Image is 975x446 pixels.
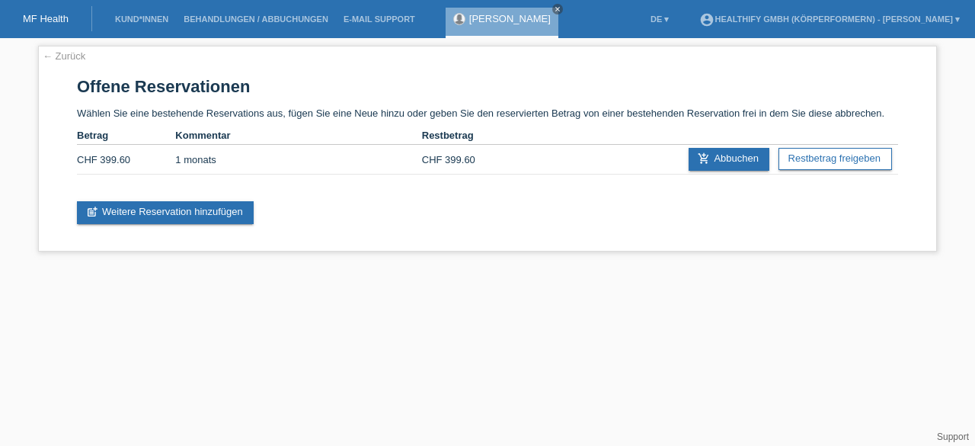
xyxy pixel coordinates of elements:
a: Restbetrag freigeben [778,148,892,170]
td: CHF 399.60 [422,145,520,175]
i: post_add [86,206,98,218]
a: E-Mail Support [336,14,423,24]
th: Betrag [77,127,175,145]
i: account_circle [699,12,714,27]
a: post_addWeitere Reservation hinzufügen [77,201,254,224]
a: [PERSON_NAME] [469,13,551,24]
h1: Offene Reservationen [77,77,898,96]
a: ← Zurück [43,50,85,62]
a: MF Health [23,13,69,24]
div: Wählen Sie eine bestehende Reservations aus, fügen Sie eine Neue hinzu oder geben Sie den reservi... [38,46,937,252]
a: account_circleHealthify GmbH (Körperformern) - [PERSON_NAME] ▾ [692,14,967,24]
td: CHF 399.60 [77,145,175,175]
td: 1 monats [175,145,421,175]
th: Restbetrag [422,127,520,145]
a: Behandlungen / Abbuchungen [176,14,336,24]
th: Kommentar [175,127,421,145]
a: Kund*innen [107,14,176,24]
i: add_shopping_cart [698,152,710,165]
a: close [552,4,563,14]
i: close [554,5,561,13]
a: Support [937,432,969,442]
a: DE ▾ [643,14,676,24]
a: add_shopping_cartAbbuchen [689,148,769,171]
